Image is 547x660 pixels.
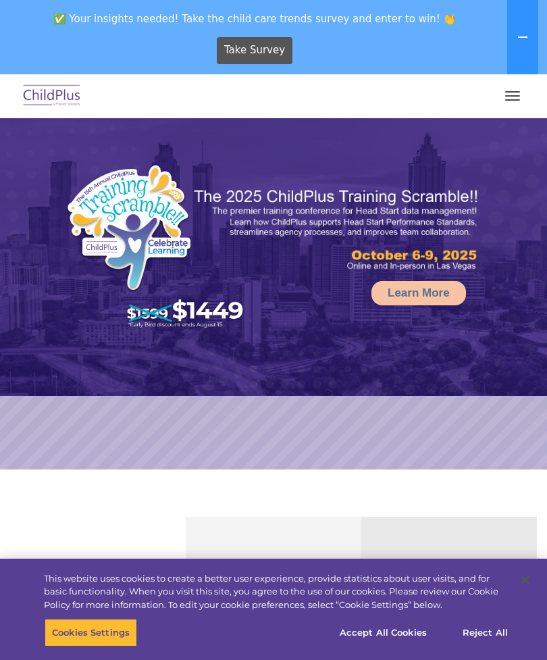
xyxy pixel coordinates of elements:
[44,572,509,612] div: This website uses cookies to create a better user experience, provide statistics about user visit...
[20,80,84,112] img: ChildPlus by Procare Solutions
[45,618,137,646] button: Cookies Settings
[224,39,285,62] span: Take Survey
[443,618,527,646] button: Reject All
[332,618,434,646] button: Accept All Cookies
[217,37,293,64] a: Take Survey
[511,565,540,595] button: Close
[371,281,466,305] a: Learn More
[5,5,504,32] span: ✅ Your insights needed! Take the child care trends survey and enter to win! 👏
